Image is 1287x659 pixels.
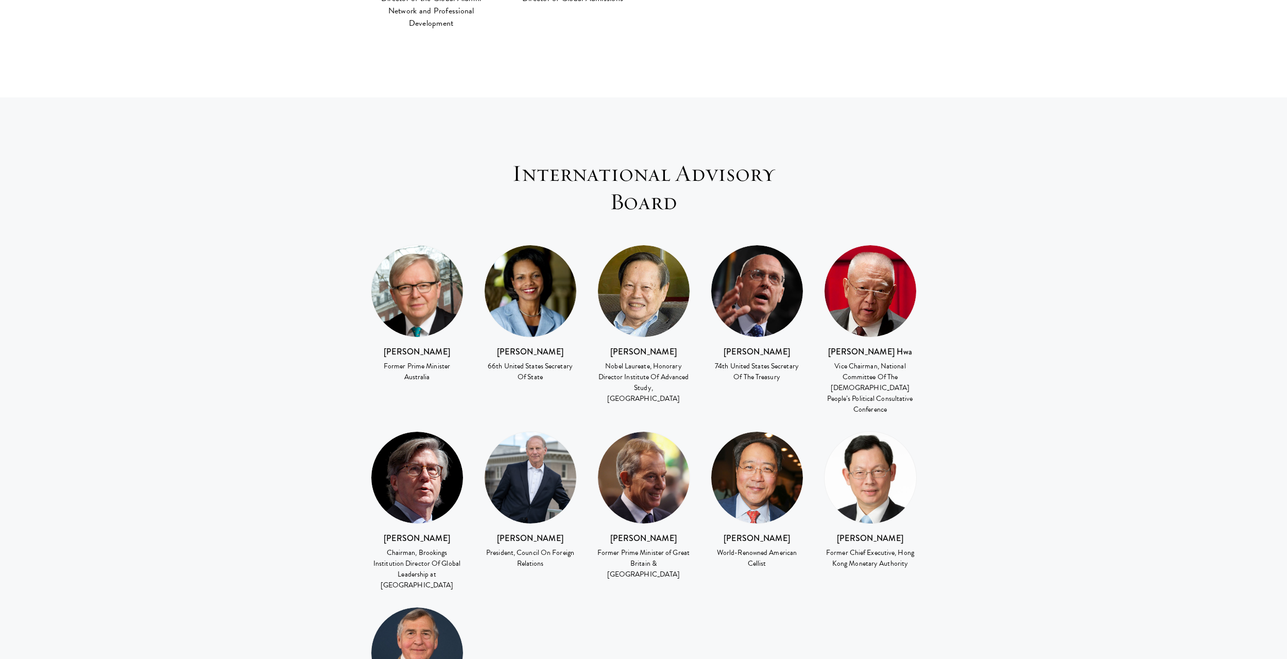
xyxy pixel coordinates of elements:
h3: [PERSON_NAME] [711,532,803,545]
div: Former Chief Executive, Hong Kong Monetary Authority [824,547,917,569]
h3: [PERSON_NAME] [484,532,577,545]
h3: [PERSON_NAME] [371,346,464,358]
h3: [PERSON_NAME] Hwa [824,346,917,358]
h3: [PERSON_NAME] [824,532,917,545]
div: 74th United States Secretary Of The Treasury [711,361,803,382]
div: World-Renowned American Cellist [711,547,803,569]
div: Chairman, Brookings Institution Director Of Global Leadership at [GEOGRAPHIC_DATA] [371,547,464,590]
h3: [PERSON_NAME] [597,346,690,358]
div: 66th United States Secretary Of State [484,361,577,382]
h3: [PERSON_NAME] [484,346,577,358]
div: President, Council On Foreign Relations [484,547,577,569]
h3: [PERSON_NAME] [711,346,803,358]
h3: [PERSON_NAME] [371,532,464,545]
div: Vice Chairman, National Committee Of The [DEMOGRAPHIC_DATA] People’s Political Consultative Confe... [824,361,917,415]
h3: International Advisory Board [484,159,803,217]
div: Nobel Laureate, Honorary Director Institute Of Advanced Study, [GEOGRAPHIC_DATA] [597,361,690,404]
div: Former Prime Minister of Great Britain & [GEOGRAPHIC_DATA] [597,547,690,580]
h3: [PERSON_NAME] [597,532,690,545]
div: Former Prime Minister Australia [371,361,464,382]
